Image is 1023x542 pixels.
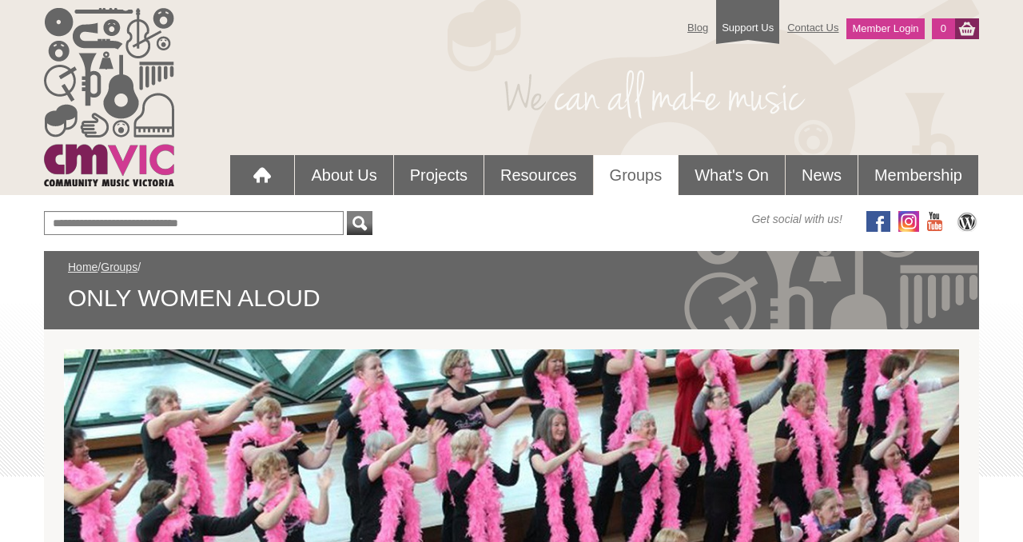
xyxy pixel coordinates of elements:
a: Projects [394,155,484,195]
a: 0 [932,18,955,39]
img: icon-instagram.png [898,211,919,232]
a: About Us [295,155,392,195]
a: Home [68,261,98,273]
a: Resources [484,155,593,195]
a: Contact Us [779,14,846,42]
span: Get social with us! [751,211,842,227]
span: ONLY WOMEN ALOUD [68,283,955,313]
a: Blog [679,14,716,42]
a: Groups [101,261,137,273]
div: / / [68,259,955,313]
img: cmvic_logo.png [44,8,174,186]
a: Membership [858,155,978,195]
a: News [786,155,858,195]
a: Groups [594,155,679,195]
a: Member Login [846,18,924,39]
img: CMVic Blog [955,211,979,232]
a: What's On [679,155,785,195]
